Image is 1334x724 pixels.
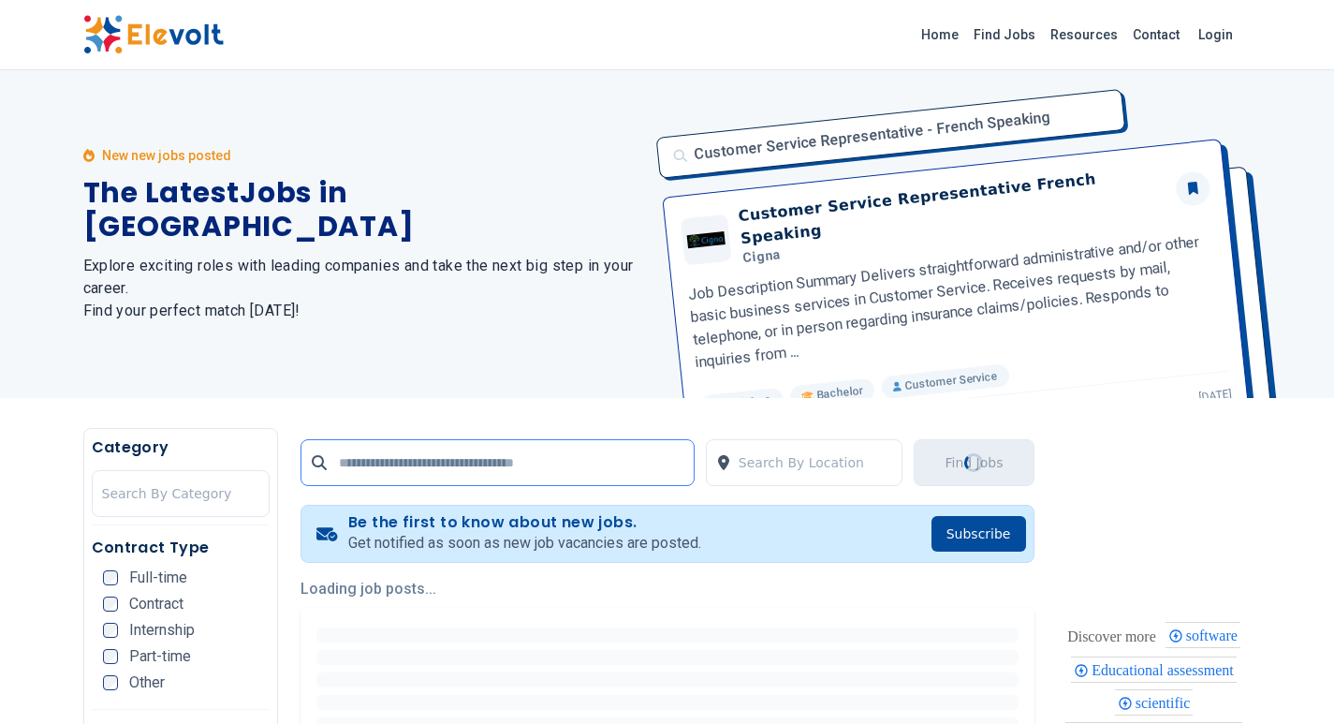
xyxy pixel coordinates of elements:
p: Loading job posts... [301,578,1034,600]
span: software [1186,628,1243,643]
input: Internship [103,623,118,638]
span: Educational assessment [1092,662,1239,678]
span: Other [129,675,165,690]
div: These are topics related to the article that might interest you [1067,624,1156,650]
a: Find Jobs [966,20,1043,50]
span: Internship [129,623,195,638]
div: Educational assessment [1071,657,1237,683]
h2: Explore exciting roles with leading companies and take the next big step in your career. Find you... [83,255,645,322]
button: Subscribe [931,516,1026,552]
input: Full-time [103,570,118,585]
span: Contract [129,597,183,612]
input: Contract [103,597,118,612]
a: Home [914,20,966,50]
div: Loading... [961,451,987,476]
button: Find JobsLoading... [914,439,1033,486]
iframe: Chat Widget [1240,634,1334,724]
h4: Be the first to know about new jobs. [348,513,701,532]
div: software [1165,622,1240,648]
h5: Contract Type [92,537,270,559]
input: Part-time [103,649,118,664]
a: Login [1187,16,1244,53]
div: scientific [1115,689,1194,716]
span: scientific [1136,695,1196,711]
h1: The Latest Jobs in [GEOGRAPHIC_DATA] [83,176,645,244]
a: Resources [1043,20,1125,50]
img: Elevolt [83,15,224,54]
h5: Category [92,436,270,459]
span: Full-time [129,570,187,585]
p: New new jobs posted [102,146,231,165]
a: Contact [1125,20,1187,50]
p: Get notified as soon as new job vacancies are posted. [348,532,701,554]
span: Part-time [129,649,191,664]
input: Other [103,675,118,690]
